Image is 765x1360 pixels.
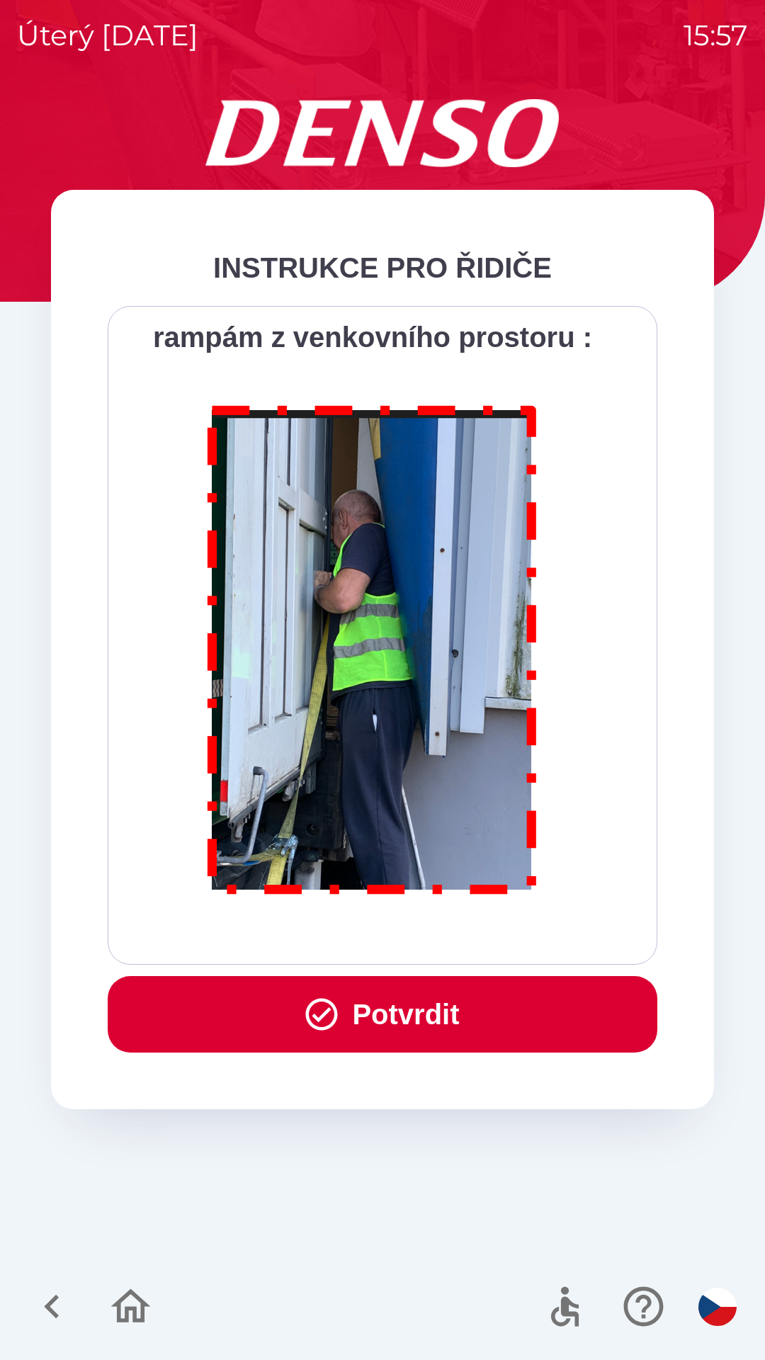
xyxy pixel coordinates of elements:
[108,246,657,289] div: INSTRUKCE PRO ŘIDIČE
[191,387,554,907] img: M8MNayrTL6gAAAABJRU5ErkJggg==
[108,976,657,1053] button: Potvrdit
[684,14,748,57] p: 15:57
[51,99,714,167] img: Logo
[698,1288,737,1326] img: cs flag
[17,14,198,57] p: úterý [DATE]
